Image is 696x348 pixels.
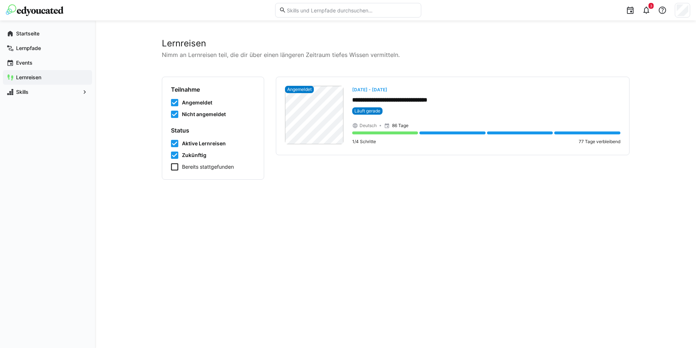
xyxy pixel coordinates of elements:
[352,139,376,145] p: 1/4 Schritte
[182,99,212,106] span: Angemeldet
[182,111,226,118] span: Nicht angemeldet
[182,163,234,171] span: Bereits stattgefunden
[286,7,417,14] input: Skills und Lernpfade durchsuchen…
[354,108,380,114] span: Läuft gerade
[171,127,255,134] h4: Status
[360,123,377,129] span: Deutsch
[171,86,255,93] h4: Teilnahme
[182,152,206,159] span: Zukünftig
[182,140,226,147] span: Aktive Lernreisen
[162,50,630,59] p: Nimm an Lernreisen teil, die dir über einen längeren Zeitraum tiefes Wissen vermitteln.
[162,38,630,49] h2: Lernreisen
[352,87,387,92] span: [DATE] - [DATE]
[287,87,312,92] span: Angemeldet
[650,4,652,8] span: 3
[392,123,408,129] p: 86 Tage
[579,139,620,145] p: 77 Tage verbleibend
